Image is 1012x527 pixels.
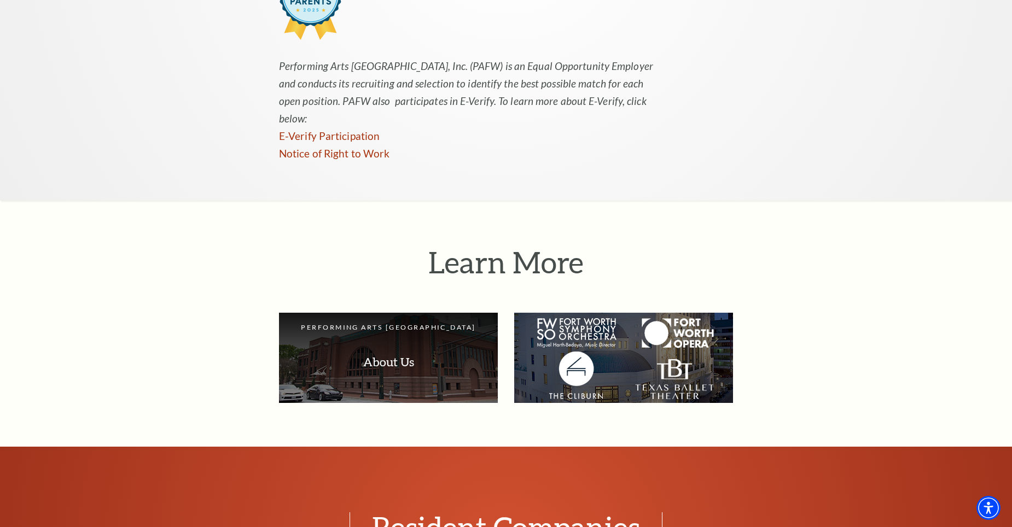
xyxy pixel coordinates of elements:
[290,324,487,332] p: Performing Arts [GEOGRAPHIC_DATA]
[279,60,653,125] em: Performing Arts [GEOGRAPHIC_DATA], Inc. (PAFW) is an Equal Opportunity Employer and conducts its ...
[279,313,498,403] a: Performing Arts [GEOGRAPHIC_DATA] About Us
[279,147,389,160] a: Notice of Right to Work - open in a new tab
[976,496,1001,520] div: Accessibility Menu
[290,345,487,379] p: About Us
[279,244,733,280] h2: Learn More
[279,130,380,143] a: E-Verify Participation - open in a new tab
